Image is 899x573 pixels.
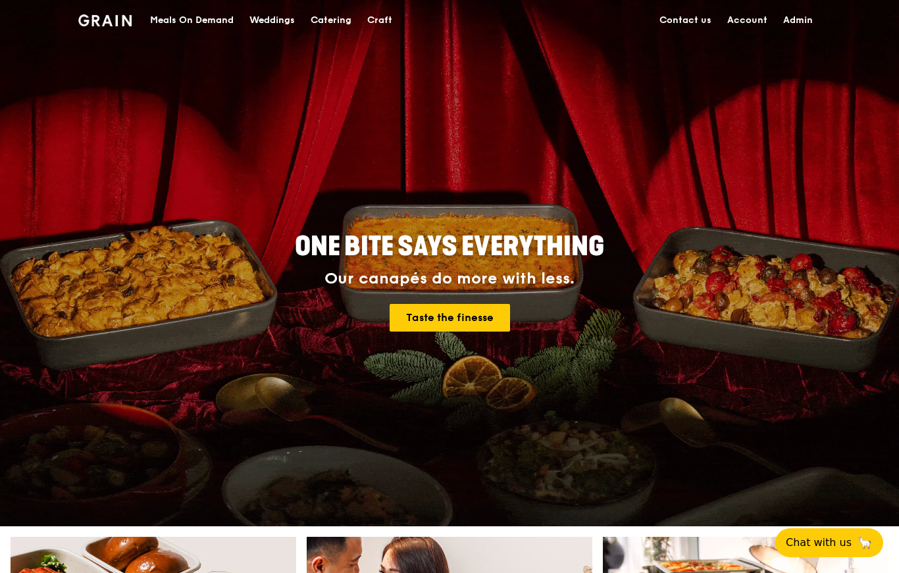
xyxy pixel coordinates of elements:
[78,14,132,26] img: Grain
[367,1,392,40] div: Craft
[390,304,510,332] a: Taste the finesse
[719,1,775,40] a: Account
[775,528,883,557] button: Chat with us🦙
[303,1,359,40] a: Catering
[359,1,400,40] a: Craft
[311,1,351,40] div: Catering
[857,535,873,551] span: 🦙
[295,231,604,262] span: ONE BITE SAYS EVERYTHING
[652,1,719,40] a: Contact us
[249,1,295,40] div: Weddings
[786,535,852,551] span: Chat with us
[242,1,303,40] a: Weddings
[213,270,686,288] div: Our canapés do more with less.
[775,1,821,40] a: Admin
[150,1,234,40] div: Meals On Demand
